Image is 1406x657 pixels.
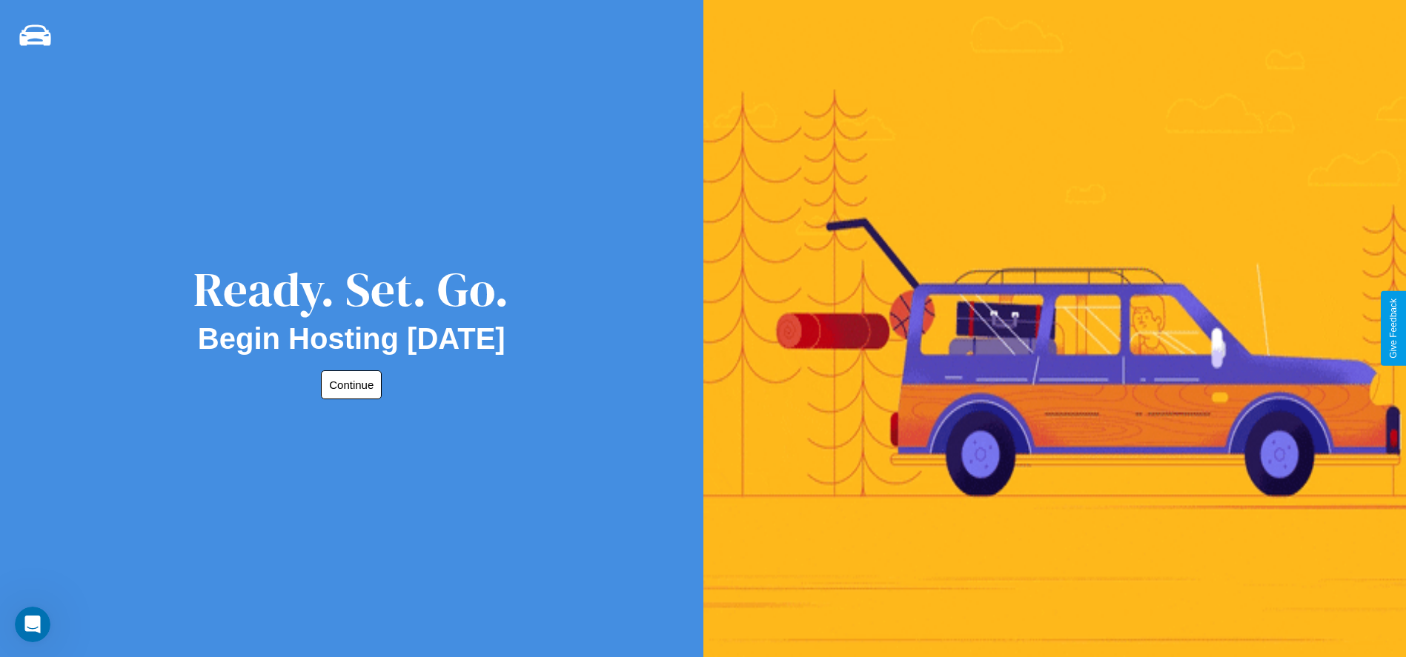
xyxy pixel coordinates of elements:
div: Ready. Set. Go. [193,256,509,322]
button: Continue [321,370,382,399]
div: Give Feedback [1388,299,1399,358]
iframe: Intercom live chat [15,607,50,642]
h2: Begin Hosting [DATE] [198,322,505,356]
